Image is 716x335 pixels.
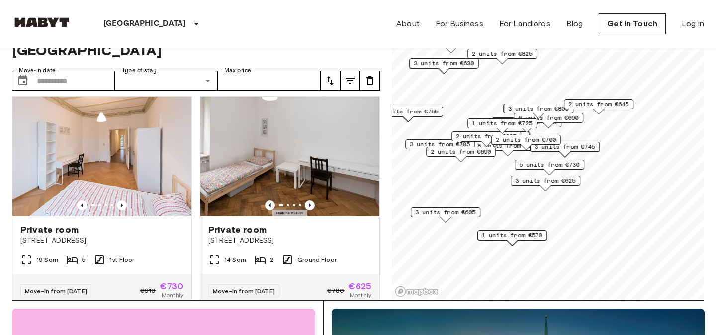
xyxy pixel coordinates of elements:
span: [STREET_ADDRESS] [20,236,183,246]
span: 6 units from €690 [518,113,579,122]
span: 2 [270,255,273,264]
a: Marketing picture of unit DE-02-026-02MPrevious imagePrevious imagePrivate room[STREET_ADDRESS]14... [200,96,380,308]
span: 5 [82,255,86,264]
span: 2 units from €925 [456,132,517,141]
div: Map marker [515,160,584,175]
span: 3 units from €745 [535,142,595,151]
div: Map marker [477,230,547,246]
span: 3 units from €800 [508,104,569,113]
a: Blog [566,18,583,30]
span: 2 units from €825 [472,49,533,58]
a: Mapbox logo [395,286,439,297]
a: Marketing picture of unit DE-02-040-02MPrevious imagePrevious imagePrivate room[STREET_ADDRESS]19... [12,96,192,308]
div: Map marker [564,99,633,114]
span: Monthly [350,291,371,300]
div: Map marker [514,113,583,128]
span: 2 units from €700 [496,135,556,144]
canvas: Map [392,13,704,300]
div: Map marker [511,176,580,191]
span: 3 units from €785 [410,140,470,149]
button: Previous image [265,200,275,210]
button: Previous image [305,200,315,210]
a: For Landlords [499,18,550,30]
button: tune [320,71,340,91]
button: Previous image [117,200,127,210]
a: Log in [682,18,704,30]
label: Move-in date [19,66,56,75]
img: Habyt [12,17,72,27]
a: Get in Touch [599,13,666,34]
button: Choose date [13,71,33,91]
img: Marketing picture of unit DE-02-026-02M [200,97,379,216]
div: Map marker [411,207,480,223]
span: €730 [160,282,183,291]
div: Map marker [405,139,475,155]
span: 5 units from €715 [496,118,557,127]
span: 2 units from €690 [431,147,491,156]
span: Ground Floor [297,255,337,264]
span: 14 Sqm [224,255,246,264]
span: €625 [348,282,371,291]
img: Marketing picture of unit DE-02-040-02M [12,97,191,216]
label: Type of stay [122,66,157,75]
div: Map marker [503,104,573,119]
div: Map marker [373,107,443,122]
div: Map marker [467,118,537,134]
div: Map marker [467,49,537,64]
button: tune [360,71,380,91]
label: Max price [224,66,251,75]
div: Map marker [409,59,478,74]
span: Monthly [162,291,183,300]
span: 19 Sqm [36,255,58,264]
div: Map marker [491,135,561,150]
div: Map marker [530,142,600,157]
span: 5 units from €730 [519,160,580,169]
div: Map marker [504,104,573,119]
div: Map marker [492,117,561,133]
span: 2 units from €645 [568,100,629,109]
span: Move-in from [DATE] [213,287,275,295]
button: Previous image [77,200,87,210]
span: €910 [140,286,156,295]
span: Private room [20,224,79,236]
span: Move-in from [DATE] [25,287,87,295]
span: 1 units from €570 [482,231,542,240]
a: About [396,18,420,30]
span: 1st Floor [109,255,134,264]
span: 3 units from €605 [415,208,476,217]
span: 1 units from €725 [472,119,533,128]
div: Map marker [451,131,521,147]
p: [GEOGRAPHIC_DATA] [103,18,186,30]
div: Map marker [409,58,479,74]
span: €780 [327,286,345,295]
div: Map marker [426,147,496,162]
span: [STREET_ADDRESS] [208,236,371,246]
a: For Business [436,18,483,30]
span: 3 units from €630 [414,59,474,68]
span: 4 units from €755 [378,107,439,116]
span: 3 units from €625 [515,176,576,185]
button: tune [340,71,360,91]
span: Private room [208,224,267,236]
